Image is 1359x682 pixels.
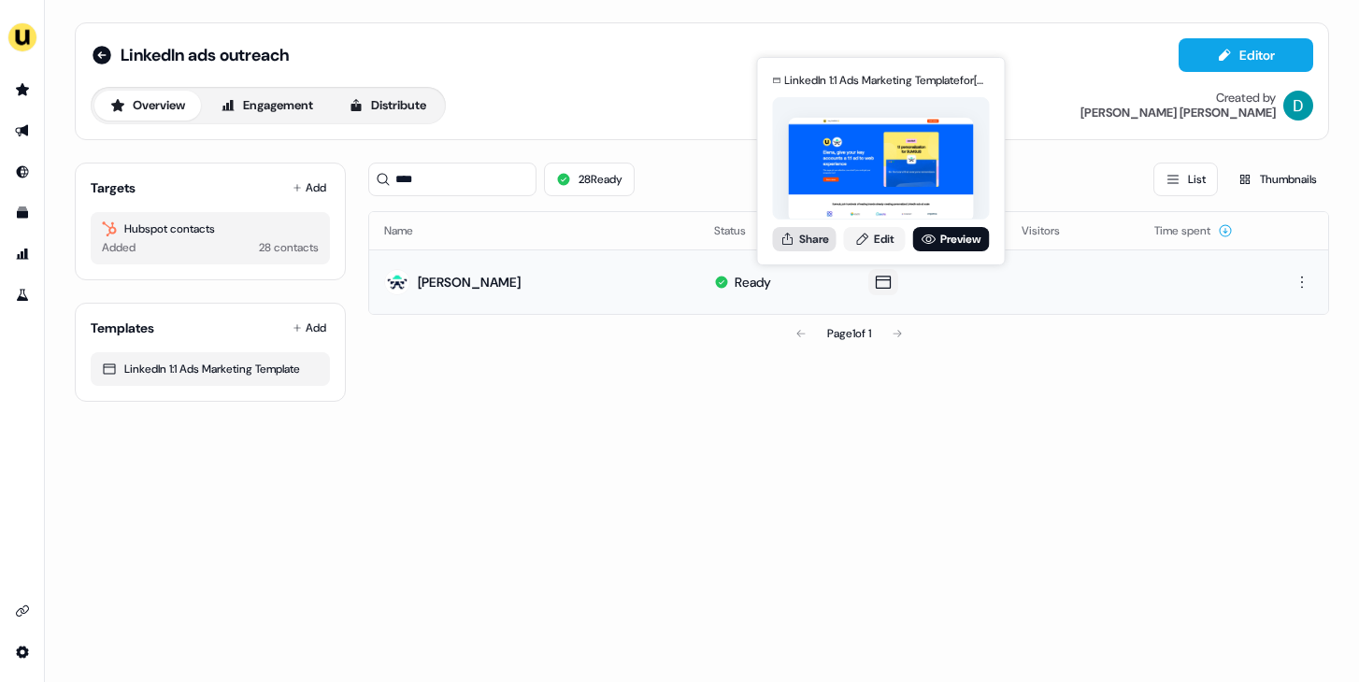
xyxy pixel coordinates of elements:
div: [PERSON_NAME] [PERSON_NAME] [1080,106,1276,121]
button: Editor [1179,38,1313,72]
a: Editor [1179,48,1313,67]
a: Go to integrations [7,637,37,667]
div: 28 contacts [259,238,319,257]
img: asset preview [789,118,974,221]
div: Hubspot contacts [102,220,319,238]
div: Templates [91,319,154,337]
button: Engagement [205,91,329,121]
div: Page 1 of 1 [827,324,871,343]
div: Created by [1216,91,1276,106]
img: David [1283,91,1313,121]
a: Preview [913,227,990,251]
button: Thumbnails [1225,163,1329,196]
span: LinkedIn ads outreach [121,44,289,66]
div: Ready [735,273,771,291]
div: [PERSON_NAME] [418,273,521,291]
a: Go to Inbound [7,157,37,187]
a: Go to templates [7,198,37,228]
div: Added [102,238,136,257]
div: Targets [91,178,136,197]
a: Go to prospects [7,75,37,105]
button: Overview [94,91,201,121]
div: LinkedIn 1:1 Ads Marketing Template for [PERSON_NAME] [784,71,989,90]
a: Go to outbound experience [7,116,37,146]
button: Name [384,214,436,248]
button: Share [773,227,837,251]
button: Add [289,175,330,201]
a: Go to experiments [7,280,37,310]
a: Go to integrations [7,596,37,626]
button: Visitors [1022,214,1082,248]
button: List [1153,163,1218,196]
button: Time spent [1154,214,1233,248]
a: Go to attribution [7,239,37,269]
button: Status [714,214,768,248]
a: Edit [844,227,906,251]
div: LinkedIn 1:1 Ads Marketing Template [102,360,319,378]
button: 28Ready [544,163,635,196]
button: Distribute [333,91,442,121]
button: Add [289,315,330,341]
